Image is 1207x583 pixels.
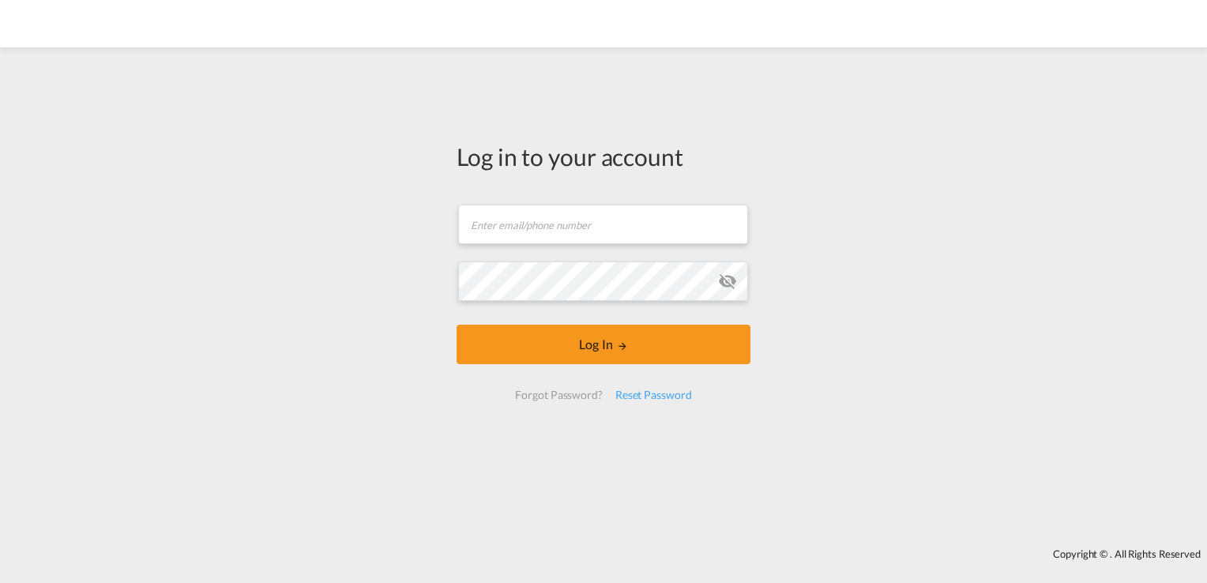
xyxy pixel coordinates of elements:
div: Forgot Password? [509,381,608,409]
div: Reset Password [609,381,698,409]
input: Enter email/phone number [458,205,748,244]
div: Log in to your account [457,140,750,173]
button: LOGIN [457,325,750,364]
md-icon: icon-eye-off [718,272,737,291]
